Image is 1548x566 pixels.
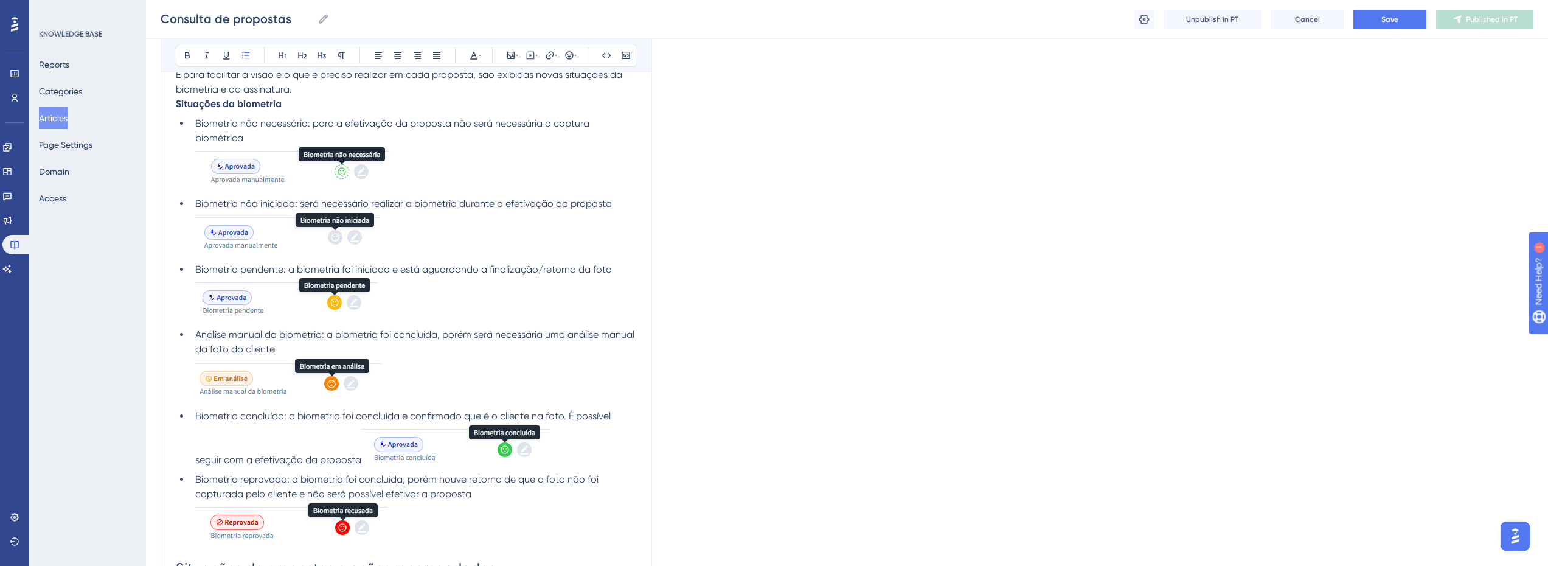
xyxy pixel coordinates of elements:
[161,10,313,27] input: Article Name
[1186,15,1238,24] span: Unpublish in PT
[195,117,592,144] span: Biometria não necessária: para a efetivação da proposta não será necessária a captura biométrica
[1271,10,1344,29] button: Cancel
[29,3,76,18] span: Need Help?
[39,80,82,102] button: Categories
[1353,10,1426,29] button: Save
[195,473,601,500] span: Biometria reprovada: a biometria foi concluída, porém houve retorno de que a foto não foi captura...
[195,264,612,275] span: Biometria pendente: a biometria foi iniciada e está aguardando a finalização/retorno da foto
[1164,10,1261,29] button: Unpublish in PT
[39,134,92,156] button: Page Settings
[39,187,66,209] button: Access
[1295,15,1320,24] span: Cancel
[1466,15,1518,24] span: Published in PT
[85,6,88,16] div: 1
[39,29,102,39] div: KNOWLEDGE BASE
[195,329,637,355] span: Análise manual da biometria: a biometria foi concluída, porém será necessária uma análise manual ...
[195,198,612,209] span: Biometria não iniciada: será necessário realizar a biometria durante a efetivação da proposta
[39,107,68,129] button: Articles
[195,410,613,466] span: Biometria concluída: a biometria foi concluída e confirmado que é o cliente na foto. É possível s...
[39,54,69,75] button: Reports
[1381,15,1398,24] span: Save
[176,98,282,110] strong: Situações da biometria
[1436,10,1533,29] button: Published in PT
[39,161,69,183] button: Domain
[176,69,625,95] span: E para facilitar a visão e o que é preciso realizar em cada proposta, são exibidas novas situaçõe...
[1497,518,1533,554] iframe: UserGuiding AI Assistant Launcher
